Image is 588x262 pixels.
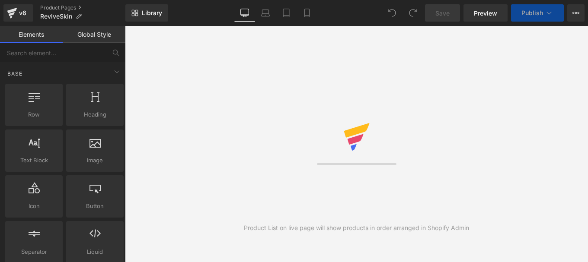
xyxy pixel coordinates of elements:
[6,69,23,78] span: Base
[69,202,121,211] span: Button
[511,4,564,22] button: Publish
[8,247,60,256] span: Separator
[63,26,125,43] a: Global Style
[40,4,125,11] a: Product Pages
[8,156,60,165] span: Text Block
[125,4,168,22] a: New Library
[276,4,297,22] a: Tablet
[142,9,162,17] span: Library
[3,4,33,22] a: v6
[8,110,60,119] span: Row
[435,9,450,18] span: Save
[40,13,72,20] span: ReviveSkin
[404,4,422,22] button: Redo
[234,4,255,22] a: Desktop
[255,4,276,22] a: Laptop
[69,156,121,165] span: Image
[383,4,401,22] button: Undo
[69,247,121,256] span: Liquid
[521,9,543,16] span: Publish
[297,4,317,22] a: Mobile
[69,110,121,119] span: Heading
[567,4,585,22] button: More
[463,4,508,22] a: Preview
[244,223,469,233] div: Product List on live page will show products in order arranged in Shopify Admin
[474,9,497,18] span: Preview
[17,7,28,19] div: v6
[8,202,60,211] span: Icon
